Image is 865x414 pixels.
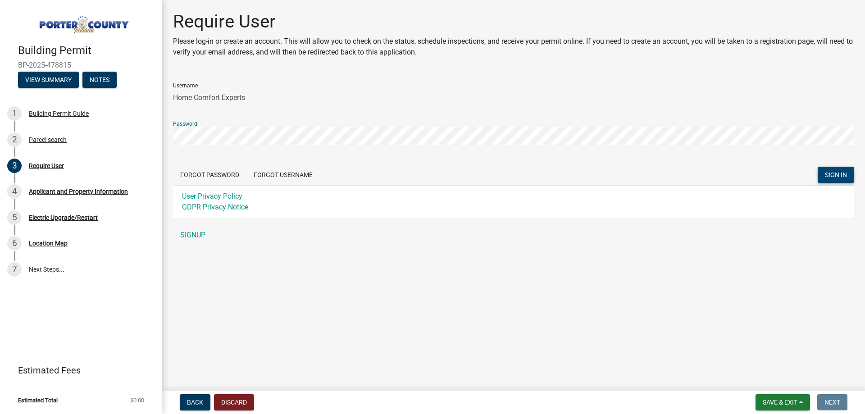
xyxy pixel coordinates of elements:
div: Building Permit Guide [29,110,89,117]
div: Require User [29,163,64,169]
div: Electric Upgrade/Restart [29,214,98,221]
button: Forgot Username [246,167,320,183]
div: 6 [7,236,22,250]
div: 3 [7,159,22,173]
div: Location Map [29,240,68,246]
span: Next [824,399,840,406]
button: Back [180,394,210,410]
button: Forgot Password [173,167,246,183]
div: 4 [7,184,22,199]
h4: Building Permit [18,44,155,57]
div: 7 [7,262,22,277]
a: GDPR Privacy Notice [182,203,248,211]
wm-modal-confirm: Notes [82,77,117,84]
span: BP-2025-478815 [18,61,144,69]
a: User Privacy Policy [182,192,242,200]
button: Discard [214,394,254,410]
button: View Summary [18,72,79,88]
div: Applicant and Property Information [29,188,128,195]
span: SIGN IN [825,171,847,178]
img: Porter County, Indiana [18,9,148,35]
button: Save & Exit [756,394,810,410]
wm-modal-confirm: Summary [18,77,79,84]
button: Next [817,394,847,410]
div: 5 [7,210,22,225]
div: 2 [7,132,22,147]
button: SIGN IN [818,167,854,183]
span: $0.00 [130,397,144,403]
button: Notes [82,72,117,88]
p: Please log-in or create an account. This will allow you to check on the status, schedule inspecti... [173,36,854,58]
a: SIGNUP [173,226,854,244]
h1: Require User [173,11,854,32]
div: 1 [7,106,22,121]
span: Estimated Total [18,397,58,403]
span: Save & Exit [763,399,797,406]
div: Parcel search [29,136,67,143]
a: Estimated Fees [7,361,148,379]
span: Back [187,399,203,406]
